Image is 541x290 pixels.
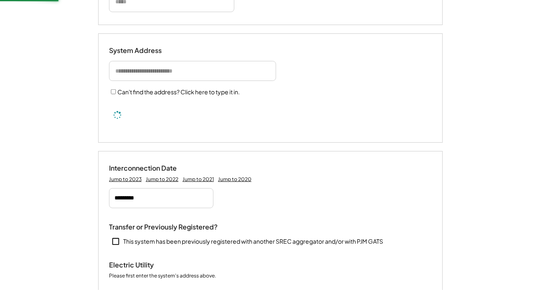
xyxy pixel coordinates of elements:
[109,261,193,270] div: Electric Utility
[109,223,218,232] div: Transfer or Previously Registered?
[109,164,193,173] div: Interconnection Date
[183,176,214,183] div: Jump to 2021
[146,176,178,183] div: Jump to 2022
[109,272,216,280] div: Please first enter the system's address above.
[109,176,142,183] div: Jump to 2023
[123,237,383,246] div: This system has been previously registered with another SREC aggregator and/or with PJM GATS
[117,88,240,96] label: Can't find the address? Click here to type it in.
[109,46,193,55] div: System Address
[218,176,251,183] div: Jump to 2020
